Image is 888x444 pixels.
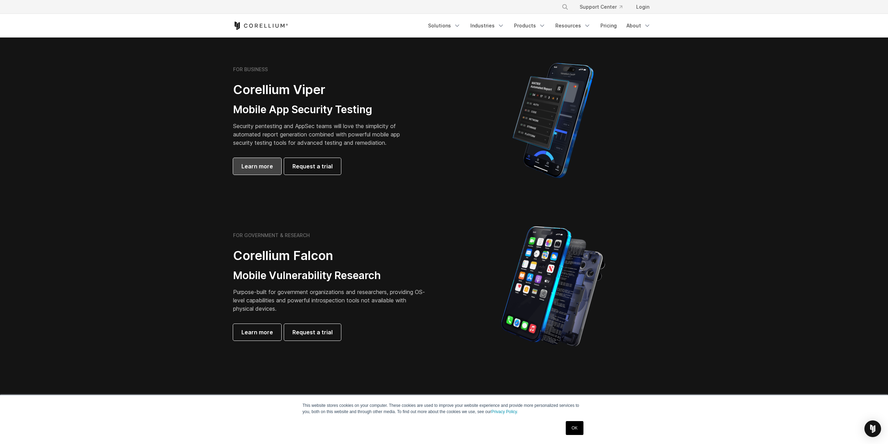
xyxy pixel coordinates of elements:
[284,324,341,341] a: Request a trial
[233,394,285,400] h6: FOR STUDENTS ONLY
[501,60,605,181] img: Corellium MATRIX automated report on iPhone showing app vulnerability test results across securit...
[559,1,571,13] button: Search
[501,226,605,347] img: iPhone model separated into the mechanics used to build the physical device.
[302,402,586,415] p: This website stores cookies on your computer. These cookies are used to improve your website expe...
[241,162,273,170] span: Learn more
[233,248,427,263] h2: Corellium Falcon
[284,158,341,175] a: Request a trial
[596,19,621,32] a: Pricing
[241,328,273,336] span: Learn more
[553,1,655,13] div: Navigation Menu
[233,66,268,73] h6: FOR BUSINESS
[466,19,509,32] a: Industries
[574,1,628,13] a: Support Center
[424,19,655,32] div: Navigation Menu
[292,328,333,336] span: Request a trial
[864,420,881,437] div: Open Intercom Messenger
[233,288,427,313] p: Purpose-built for government organizations and researchers, providing OS-level capabilities and p...
[510,19,550,32] a: Products
[233,22,288,30] a: Corellium Home
[491,409,518,414] a: Privacy Policy.
[233,324,281,341] a: Learn more
[233,158,281,175] a: Learn more
[631,1,655,13] a: Login
[233,269,427,282] h3: Mobile Vulnerability Research
[233,232,310,238] h6: FOR GOVERNMENT & RESEARCH
[622,19,655,32] a: About
[292,162,333,170] span: Request a trial
[233,103,411,116] h3: Mobile App Security Testing
[551,19,595,32] a: Resources
[233,122,411,147] p: Security pentesting and AppSec teams will love the simplicity of automated report generation comb...
[566,421,583,435] a: OK
[233,82,411,98] h2: Corellium Viper
[424,19,465,32] a: Solutions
